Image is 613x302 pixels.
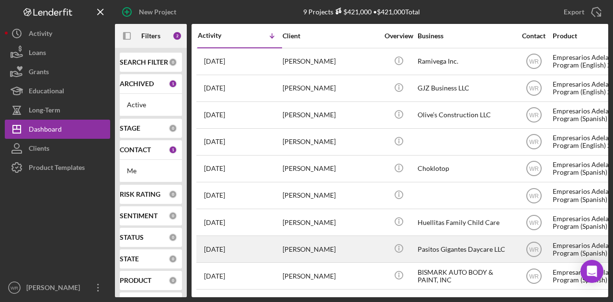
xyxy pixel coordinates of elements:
[204,246,225,253] time: 2025-09-14 21:23
[204,191,225,199] time: 2025-09-19 20:29
[29,24,52,45] div: Activity
[29,158,85,179] div: Product Templates
[529,219,539,226] text: WR
[11,285,18,291] text: WR
[5,43,110,62] button: Loans
[283,102,378,128] div: [PERSON_NAME]
[529,139,539,145] text: WR
[418,102,513,128] div: Olive’s Construction LLC
[554,2,608,22] button: Export
[120,255,139,263] b: STATE
[29,43,46,65] div: Loans
[127,101,175,109] div: Active
[169,145,177,154] div: 1
[5,24,110,43] button: Activity
[169,255,177,263] div: 0
[283,183,378,208] div: [PERSON_NAME]
[120,124,140,132] b: STAGE
[5,158,110,177] button: Product Templates
[204,219,225,226] time: 2025-09-16 03:32
[29,101,60,122] div: Long-Term
[283,236,378,262] div: [PERSON_NAME]
[198,32,240,39] div: Activity
[120,190,160,198] b: RISK RATING
[529,166,539,172] text: WR
[283,49,378,74] div: [PERSON_NAME]
[120,234,144,241] b: STATUS
[204,84,225,92] time: 2025-09-30 21:05
[529,192,539,199] text: WR
[283,32,378,40] div: Client
[418,210,513,235] div: Huellitas Family Child Care
[169,276,177,285] div: 0
[418,263,513,289] div: BISMARK AUTO BODY & PAINT, INC
[5,81,110,101] button: Educational
[5,139,110,158] button: Clients
[529,58,539,65] text: WR
[29,139,49,160] div: Clients
[204,57,225,65] time: 2025-10-01 18:51
[529,112,539,119] text: WR
[169,212,177,220] div: 0
[115,2,186,22] button: New Project
[283,263,378,289] div: [PERSON_NAME]
[169,233,177,242] div: 0
[169,58,177,67] div: 0
[169,190,177,199] div: 0
[418,32,513,40] div: Business
[169,79,177,88] div: 1
[283,210,378,235] div: [PERSON_NAME]
[5,120,110,139] button: Dashboard
[204,272,225,280] time: 2025-07-21 02:22
[120,80,154,88] b: ARCHIVED
[516,32,552,40] div: Contact
[283,129,378,155] div: [PERSON_NAME]
[529,85,539,92] text: WR
[580,260,603,283] div: Open Intercom Messenger
[120,146,151,154] b: CONTACT
[283,156,378,181] div: [PERSON_NAME]
[141,32,160,40] b: Filters
[418,236,513,262] div: Pasitos Gigantes Daycare LLC
[24,278,86,300] div: [PERSON_NAME]
[29,81,64,103] div: Educational
[204,111,225,119] time: 2025-09-30 16:53
[5,278,110,297] button: WR[PERSON_NAME]
[120,58,168,66] b: SEARCH FILTER
[283,76,378,101] div: [PERSON_NAME]
[333,8,372,16] div: $421,000
[139,2,176,22] div: New Project
[529,246,539,253] text: WR
[5,101,110,120] button: Long-Term
[204,165,225,172] time: 2025-09-22 18:07
[169,124,177,133] div: 0
[529,273,539,280] text: WR
[564,2,584,22] div: Export
[303,8,420,16] div: 9 Projects • $421,000 Total
[381,32,417,40] div: Overview
[120,277,151,284] b: PRODUCT
[29,120,62,141] div: Dashboard
[172,31,182,41] div: 2
[418,76,513,101] div: GJZ Business LLC
[120,212,158,220] b: SENTIMENT
[418,156,513,181] div: Choklotop
[5,62,110,81] button: Grants
[418,49,513,74] div: Ramivega Inc.
[204,138,225,145] time: 2025-09-29 23:53
[29,62,49,84] div: Grants
[127,167,175,175] div: Me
